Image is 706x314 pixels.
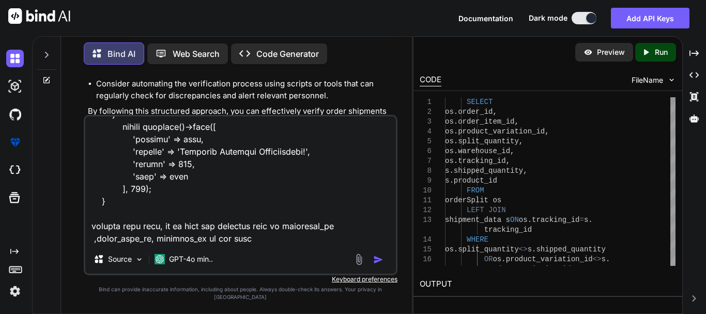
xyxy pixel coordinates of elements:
span: , [514,117,518,126]
span: . [454,157,458,165]
img: cloudideIcon [6,161,24,179]
img: premium [6,133,24,151]
span: os [445,127,454,136]
span: <> [519,245,528,253]
button: Add API Keys [611,8,689,28]
div: 12 [420,205,432,215]
span: . [528,216,532,224]
span: . [449,176,453,185]
div: 1 [420,97,432,107]
span: OR [484,255,493,263]
span: product_variation_id [458,127,545,136]
span: . [454,137,458,145]
img: darkAi-studio [6,78,24,95]
img: settings [6,282,24,300]
span: , [506,157,510,165]
span: tracking_id [458,157,505,165]
span: s [445,176,449,185]
span: , [523,167,527,175]
span: warehouse_id [458,147,510,155]
span: LEFT [467,206,484,214]
span: os [445,147,454,155]
p: Run [655,47,668,57]
div: 10 [420,186,432,196]
span: FROM [467,186,484,195]
textarea: loremi dolorsit ametconsEctetu(Adipisc $elitsed) { $doeiu_te = $incidid->utlab_et; $doloremag_al ... [85,116,396,245]
span: . [454,147,458,155]
span: os [519,216,528,224]
span: , [493,108,497,116]
span: split_quantity [458,245,519,253]
span: FileName [632,75,663,85]
img: darkChat [6,50,24,67]
div: 6 [420,146,432,156]
div: 7 [420,156,432,166]
span: . [501,255,505,263]
span: product_variation_id [484,265,571,273]
span: os [445,108,454,116]
img: preview [584,48,593,57]
img: Pick Models [135,255,144,264]
span: , [545,127,549,136]
div: 3 [420,117,432,127]
span: . [454,117,458,126]
span: os [493,255,501,263]
span: product_id [454,176,497,185]
p: Web Search [173,48,220,60]
span: Dark mode [529,13,567,23]
p: GPT-4o min.. [169,254,213,264]
div: CODE [420,74,441,86]
span: s [584,216,588,224]
span: Documentation [458,14,513,23]
p: By following this structured approach, you can effectively verify order shipments and ensure that... [88,106,395,129]
div: 15 [420,245,432,255]
span: , [510,147,514,155]
div: 4 [420,127,432,137]
div: 11 [420,196,432,205]
span: tracking_id [484,226,532,234]
span: . [449,167,453,175]
h2: OUTPUT [413,272,682,296]
span: , [519,137,523,145]
button: Documentation [458,13,513,24]
div: 2 [420,107,432,117]
img: GPT-4o mini [155,254,165,264]
span: SELECT [467,98,493,106]
span: shipped_quantity [536,245,605,253]
span: shipped_quantity [454,167,523,175]
span: tracking_id [532,216,579,224]
span: = [580,216,584,224]
img: githubDark [6,106,24,123]
p: Keyboard preferences [84,275,397,283]
span: split_quantity [458,137,519,145]
span: . [532,245,536,253]
span: s [528,245,532,253]
span: . [454,245,458,253]
span: . [606,255,610,263]
div: 13 [420,215,432,225]
p: Bind AI [108,48,135,60]
span: os [445,157,454,165]
span: s [602,255,606,263]
span: WHERE [467,235,488,244]
span: . [454,127,458,136]
span: order_item_id [458,117,514,126]
span: os [445,137,454,145]
span: orderSplit os [445,196,501,204]
span: os [445,245,454,253]
span: . [588,216,592,224]
div: 9 [420,176,432,186]
p: Source [108,254,132,264]
span: ON [510,216,519,224]
span: order_id [458,108,493,116]
span: shipment_data s [445,216,510,224]
strong: Automation (Optional) [96,63,183,73]
li: Consider automating the verification process using scripts or tools that can regularly check for ... [96,78,395,101]
img: chevron down [667,76,676,84]
div: 8 [420,166,432,176]
span: JOIN [488,206,506,214]
p: Code Generator [256,48,319,60]
p: Preview [597,47,625,57]
img: icon [373,255,383,265]
div: 16 [420,255,432,264]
